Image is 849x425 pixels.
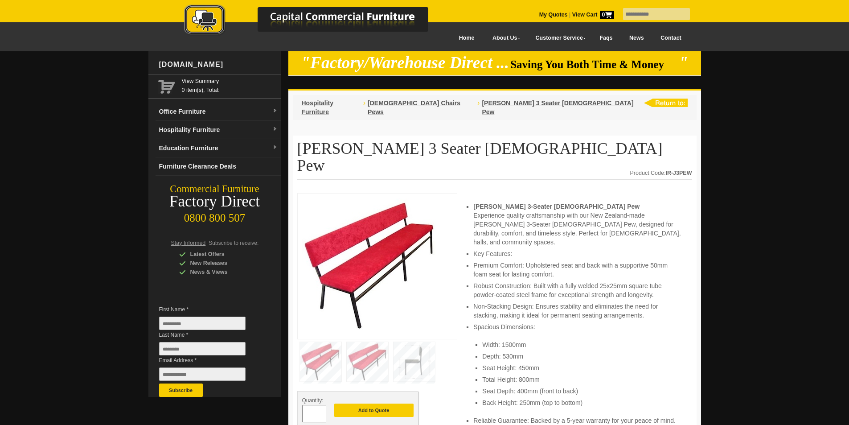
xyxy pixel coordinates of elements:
[482,352,674,361] li: Depth: 530mm
[160,4,472,37] img: Capital Commercial Furniture Logo
[159,317,246,330] input: First Name *
[156,121,281,139] a: Hospitality Furnituredropdown
[482,99,633,116] a: [PERSON_NAME] 3 Seater [DEMOGRAPHIC_DATA] Pew
[477,99,480,116] li: ›
[159,305,259,314] span: First Name *
[483,28,525,48] a: About Us
[156,157,281,176] a: Furniture Clearance Deals
[368,99,460,116] a: [DEMOGRAPHIC_DATA] Chairs Pews
[525,28,591,48] a: Customer Service
[591,28,621,48] a: Faqs
[156,139,281,157] a: Education Furnituredropdown
[600,11,614,19] span: 0
[179,250,264,259] div: Latest Offers
[482,387,674,396] li: Seat Depth: 400mm (front to back)
[272,145,278,150] img: dropdown
[156,103,281,121] a: Office Furnituredropdown
[572,12,614,18] strong: View Cart
[159,356,259,365] span: Email Address *
[179,259,264,268] div: New Releases
[272,127,278,132] img: dropdown
[160,4,472,40] a: Capital Commercial Furniture Logo
[473,261,683,279] li: Premium Comfort: Upholstered seat and back with a supportive 50mm foam seat for lasting comfort.
[159,330,259,339] span: Last Name *
[302,99,334,116] a: Hospitality Furniture
[482,363,674,372] li: Seat Height: 450mm
[510,58,677,70] span: Saving You Both Time & Money
[473,416,683,425] li: Reliable Guarantee: Backed by a 5-year warranty for your peace of mind.
[209,240,258,246] span: Subscribe to receive:
[482,340,674,349] li: Width: 1500mm
[148,207,281,224] div: 0800 800 507
[182,77,278,93] span: 0 item(s), Total:
[621,28,652,48] a: News
[301,54,509,72] em: "Factory/Warehouse Direct ...
[473,322,683,407] li: Spacious Dimensions:
[473,302,683,320] li: Non-Stacking Design: Ensures stability and eliminates the need for stacking, making it ideal for ...
[473,281,683,299] li: Robust Construction: Built with a fully welded 25x25mm square tube powder-coated steel frame for ...
[363,99,365,116] li: ›
[182,77,278,86] a: View Summary
[156,51,281,78] div: [DOMAIN_NAME]
[652,28,689,48] a: Contact
[159,384,203,397] button: Subscribe
[159,342,246,355] input: Last Name *
[482,375,674,384] li: Total Height: 800mm
[148,195,281,208] div: Factory Direct
[171,240,206,246] span: Stay Informed
[539,12,568,18] a: My Quotes
[179,268,264,276] div: News & Views
[272,108,278,114] img: dropdown
[570,12,614,18] a: View Cart0
[297,140,692,180] h1: [PERSON_NAME] 3 Seater [DEMOGRAPHIC_DATA] Pew
[679,54,688,72] em: "
[644,99,688,107] img: return to
[148,183,281,195] div: Commercial Furniture
[473,249,683,258] li: Key Features:
[665,170,692,176] strong: IR-J3PEW
[473,202,683,247] li: Experience quality craftsmanship with our New Zealand-made [PERSON_NAME] 3-Seater [DEMOGRAPHIC_DA...
[302,198,436,332] img: James 3-seater church pew with upholstered seat and back, durable powder-coated frame, ideal for ...
[630,169,692,177] div: Product Code:
[334,404,414,417] button: Add to Quote
[159,367,246,381] input: Email Address *
[482,398,674,407] li: Back Height: 250mm (top to bottom)
[302,397,324,404] span: Quantity:
[473,203,640,210] strong: [PERSON_NAME] 3-Seater [DEMOGRAPHIC_DATA] Pew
